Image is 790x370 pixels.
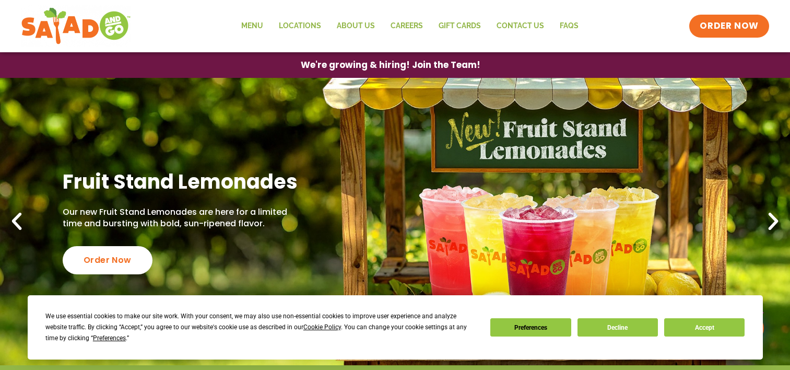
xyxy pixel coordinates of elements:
[490,318,571,337] button: Preferences
[762,210,785,233] div: Next slide
[93,334,126,342] span: Preferences
[431,14,489,38] a: GIFT CARDS
[45,311,478,344] div: We use essential cookies to make our site work. With your consent, we may also use non-essential ...
[383,14,431,38] a: Careers
[233,14,271,38] a: Menu
[63,246,152,274] div: Order Now
[301,61,480,70] span: We're growing & hiring! Join the Team!
[271,14,329,38] a: Locations
[552,14,586,38] a: FAQs
[63,169,303,194] h2: Fruit Stand Lemonades
[689,15,769,38] a: ORDER NOW
[5,210,28,233] div: Previous slide
[63,206,303,230] p: Our new Fruit Stand Lemonades are here for a limited time and bursting with bold, sun-ripened fla...
[700,20,758,32] span: ORDER NOW
[285,53,496,77] a: We're growing & hiring! Join the Team!
[21,5,131,47] img: new-SAG-logo-768×292
[664,318,745,337] button: Accept
[489,14,552,38] a: Contact Us
[28,295,763,360] div: Cookie Consent Prompt
[303,323,341,331] span: Cookie Policy
[233,14,586,38] nav: Menu
[577,318,658,337] button: Decline
[329,14,383,38] a: About Us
